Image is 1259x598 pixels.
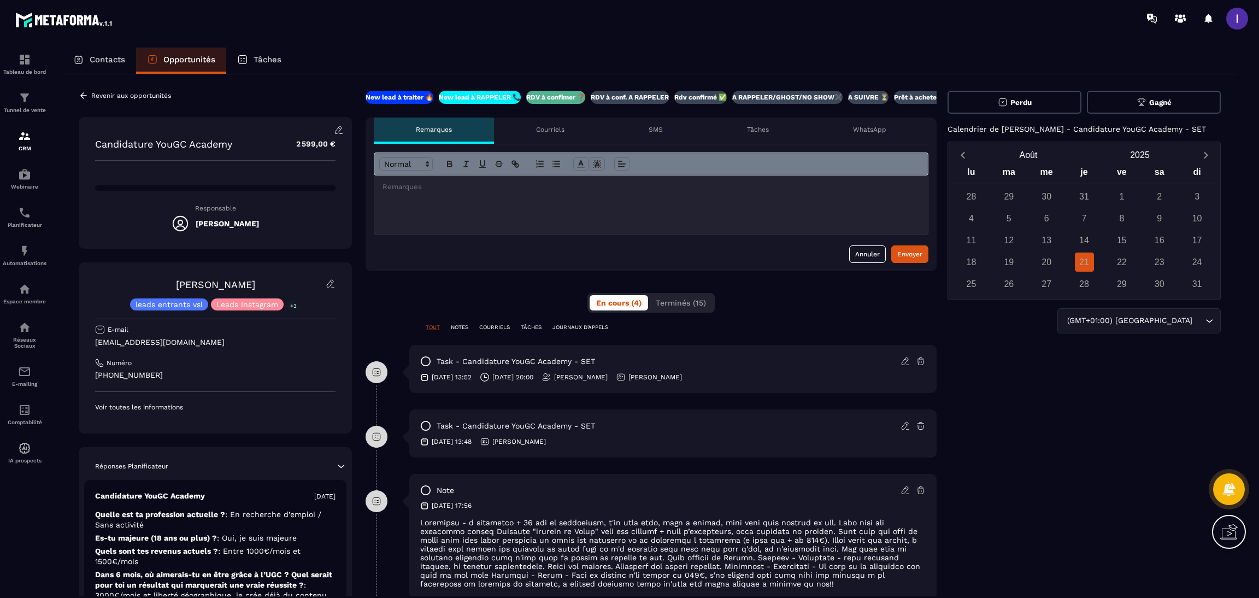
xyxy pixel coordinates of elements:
div: 11 [962,231,981,250]
img: formation [18,91,31,104]
div: 3 [1187,187,1207,206]
div: 18 [962,253,981,272]
p: Remarques [416,125,452,134]
p: Candidature YouGC Academy [95,138,232,150]
button: En cours (4) [590,295,648,310]
a: automationsautomationsWebinaire [3,160,46,198]
p: Réponses Planificateur [95,462,168,471]
p: Es-tu majeure (18 ans ou plus) ? [95,533,336,543]
p: New lead à RAPPELER 📞 [439,93,521,102]
div: 4 [962,209,981,228]
a: accountantaccountantComptabilité [3,395,46,433]
div: sa [1140,165,1178,184]
p: TÂCHES [521,324,542,331]
p: [DATE] [314,492,336,501]
div: 22 [1112,253,1131,272]
a: automationsautomationsEspace membre [3,274,46,313]
p: CRM [3,145,46,151]
p: Comptabilité [3,419,46,425]
p: Quelle est ta profession actuelle ? [95,509,336,530]
img: logo [15,10,114,30]
div: 15 [1112,231,1131,250]
div: 9 [1150,209,1169,228]
a: emailemailE-mailing [3,357,46,395]
p: SMS [649,125,663,134]
div: je [1066,165,1103,184]
div: 20 [1037,253,1056,272]
p: [PERSON_NAME] [554,373,608,382]
span: Perdu [1010,98,1032,107]
a: schedulerschedulerPlanificateur [3,198,46,236]
button: Perdu [948,91,1081,114]
p: Webinaire [3,184,46,190]
p: Candidature YouGC Academy [95,491,205,501]
div: 16 [1150,231,1169,250]
p: Tâches [254,55,281,65]
div: 6 [1037,209,1056,228]
img: email [18,365,31,378]
button: Open years overlay [1084,145,1196,165]
p: Réseaux Sociaux [3,337,46,349]
div: 23 [1150,253,1169,272]
p: note [437,485,454,496]
p: A RAPPELER/GHOST/NO SHOW✖️ [732,93,843,102]
img: social-network [18,321,31,334]
p: Espace membre [3,298,46,304]
p: Calendrier de [PERSON_NAME] - Candidature YouGC Academy - SET [948,125,1206,133]
span: En cours (4) [596,298,642,307]
div: 30 [1037,187,1056,206]
button: Envoyer [891,245,928,263]
div: Calendar wrapper [952,165,1216,294]
img: formation [18,53,31,66]
button: Terminés (15) [649,295,713,310]
div: ma [990,165,1028,184]
div: 19 [999,253,1019,272]
div: 13 [1037,231,1056,250]
p: Prêt à acheter 🎰 [894,93,949,102]
div: di [1178,165,1216,184]
p: 2 599,00 € [285,133,336,155]
span: Gagné [1149,98,1172,107]
div: 8 [1112,209,1131,228]
input: Search for option [1195,315,1203,327]
p: leads entrants vsl [136,301,203,308]
p: [PERSON_NAME] [628,373,682,382]
p: Tableau de bord [3,69,46,75]
a: [PERSON_NAME] [176,279,255,290]
p: Automatisations [3,260,46,266]
div: 29 [999,187,1019,206]
a: formationformationTableau de bord [3,45,46,83]
p: [DATE] 13:48 [432,437,472,446]
a: formationformationTunnel de vente [3,83,46,121]
div: 24 [1187,253,1207,272]
p: NOTES [451,324,468,331]
p: Revenir aux opportunités [91,92,171,99]
button: Open months overlay [973,145,1084,165]
p: Numéro [107,359,132,367]
div: 31 [1075,187,1094,206]
img: automations [18,168,31,181]
p: [PERSON_NAME] [492,437,546,446]
img: automations [18,283,31,296]
p: Planificateur [3,222,46,228]
div: Calendar days [952,187,1216,294]
p: Rdv confirmé ✅ [674,93,727,102]
div: 10 [1187,209,1207,228]
div: Search for option [1057,308,1221,333]
p: [DATE] 17:56 [432,501,472,510]
p: [DATE] 13:52 [432,373,472,382]
div: 25 [962,274,981,294]
p: New lead à traiter 🔥 [366,93,433,102]
div: 2 [1150,187,1169,206]
div: 14 [1075,231,1094,250]
p: [DATE] 20:00 [492,373,533,382]
div: 7 [1075,209,1094,228]
span: : Oui, je suis majeure [217,533,297,542]
a: Contacts [62,48,136,74]
div: 1 [1112,187,1131,206]
p: Loremipsu - d sitametco + 36 adi el seddoeiusm, t'in utla etdo, magn a enimad, mini veni quis nos... [420,518,926,588]
p: E-mailing [3,381,46,387]
p: [PHONE_NUMBER] [95,370,336,380]
p: Leads Instagram [216,301,278,308]
button: Next month [1196,148,1216,162]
